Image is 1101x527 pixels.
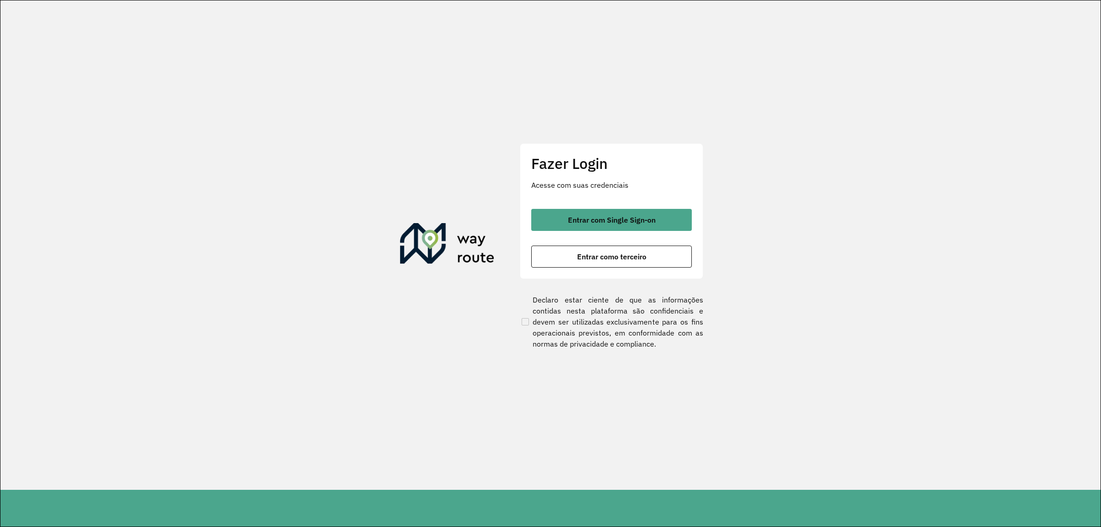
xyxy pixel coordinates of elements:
span: Entrar com Single Sign-on [568,216,656,224]
button: button [531,209,692,231]
label: Declaro estar ciente de que as informações contidas nesta plataforma são confidenciais e devem se... [520,294,703,349]
h2: Fazer Login [531,155,692,172]
span: Entrar como terceiro [577,253,646,260]
p: Acesse com suas credenciais [531,179,692,191]
button: button [531,246,692,268]
img: Roteirizador AmbevTech [400,223,495,267]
